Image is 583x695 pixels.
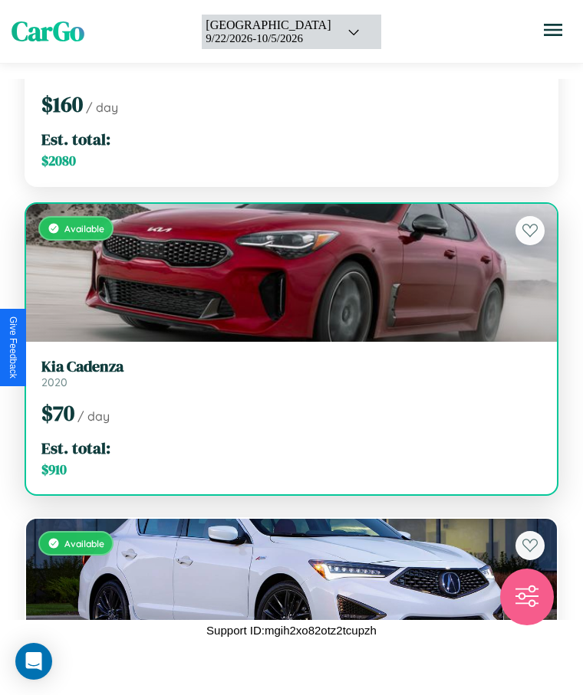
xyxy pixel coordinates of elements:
[206,32,331,45] div: 9 / 22 / 2026 - 10 / 5 / 2026
[86,100,118,115] span: / day
[206,620,377,641] p: Support ID: mgih2xo82otz2tcupzh
[41,398,74,428] span: $ 70
[64,538,104,549] span: Available
[12,13,84,50] span: CarGo
[206,18,331,32] div: [GEOGRAPHIC_DATA]
[41,90,83,119] span: $ 160
[41,128,110,150] span: Est. total:
[77,408,110,424] span: / day
[41,152,76,170] span: $ 2080
[41,461,67,479] span: $ 910
[8,316,18,379] div: Give Feedback
[64,223,104,234] span: Available
[41,357,542,375] h3: Kia Cadenza
[41,437,110,459] span: Est. total:
[41,375,68,389] span: 2020
[15,643,52,680] div: Open Intercom Messenger
[41,357,542,389] a: Kia Cadenza2020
